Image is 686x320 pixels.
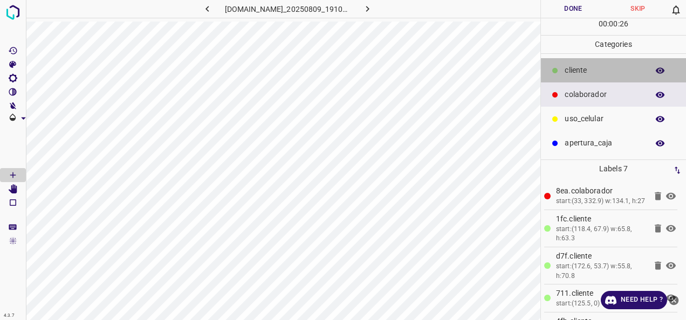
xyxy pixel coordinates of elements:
p: colaborador [565,89,643,100]
div: colaborador [541,82,686,107]
h6: [DOMAIN_NAME]_20250809_191049_000003150.jpg [225,3,351,18]
p: 711.​​cliente [556,288,646,299]
p: Categories [541,36,686,53]
p: 1fc.​​cliente [556,213,646,225]
p: apertura_caja [565,137,643,149]
p: ​​cliente [565,65,643,76]
button: close-help [667,291,681,309]
div: : : [599,18,628,35]
p: 00 [609,18,618,30]
div: uso_celular [541,107,686,131]
p: uso_celular [565,113,643,124]
div: start:(172.6, 53.7) w:55.8, h:70.8 [556,262,646,281]
div: apertura_caja [541,131,686,155]
div: start:(118.4, 67.9) w:65.8, h:63.3 [556,225,646,244]
div: start:(33, 332.9) w:134.1, h:27 [556,197,646,206]
p: 00 [599,18,607,30]
div: ​​cliente [541,58,686,82]
div: 4.3.7 [1,311,17,320]
p: Labels 7 [544,160,683,178]
p: d7f.​​cliente [556,251,646,262]
img: logo [3,3,23,22]
p: 26 [620,18,628,30]
a: Need Help ? [601,291,667,309]
div: start:(125.5, 0) w:57, h:70.4 [556,299,646,309]
p: 8ea.colaborador [556,185,646,197]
